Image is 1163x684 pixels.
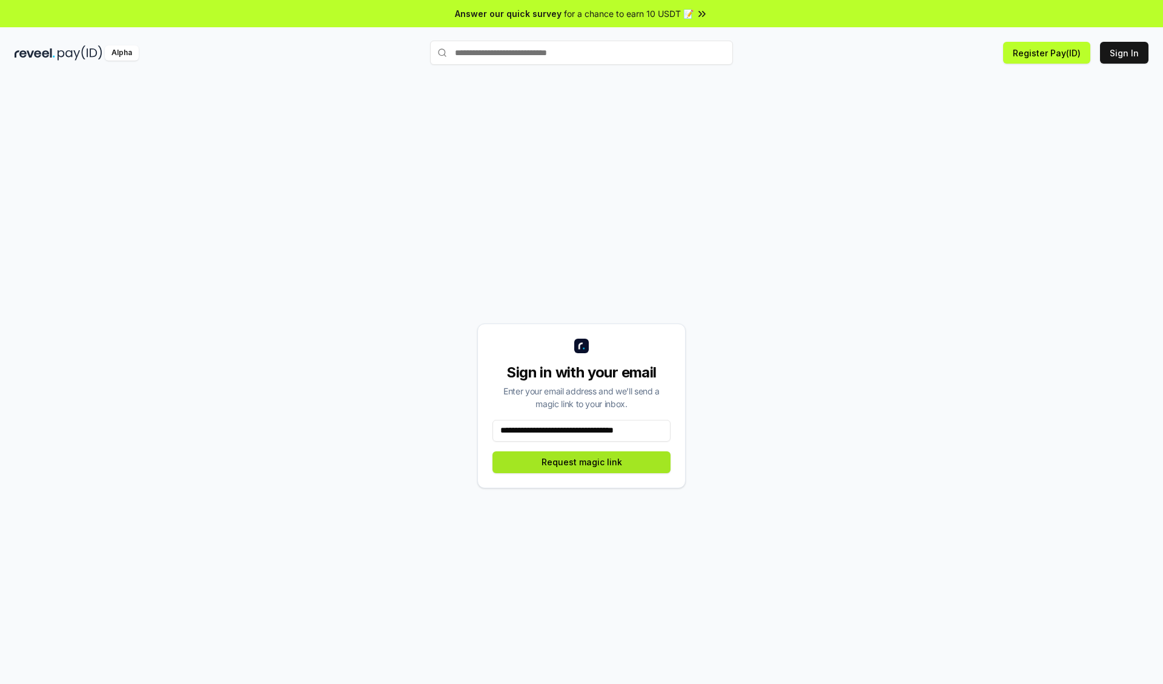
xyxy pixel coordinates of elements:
button: Register Pay(ID) [1003,42,1090,64]
div: Enter your email address and we’ll send a magic link to your inbox. [492,385,671,410]
span: for a chance to earn 10 USDT 📝 [564,7,694,20]
img: logo_small [574,339,589,353]
img: pay_id [58,45,102,61]
button: Request magic link [492,451,671,473]
div: Sign in with your email [492,363,671,382]
div: Alpha [105,45,139,61]
img: reveel_dark [15,45,55,61]
button: Sign In [1100,42,1148,64]
span: Answer our quick survey [455,7,562,20]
